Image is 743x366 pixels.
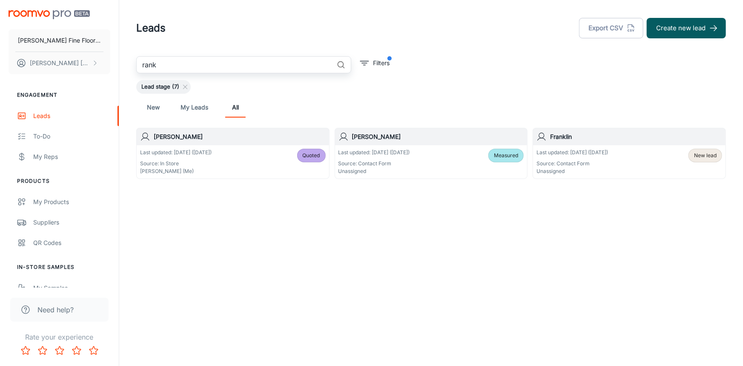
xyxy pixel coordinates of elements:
[9,29,110,52] button: [PERSON_NAME] Fine Floors, Inc
[33,111,110,121] div: Leads
[140,149,212,156] p: Last updated: [DATE] ([DATE])
[335,128,528,179] a: [PERSON_NAME]Last updated: [DATE] ([DATE])Source: Contact FormUnassignedMeasured
[494,152,518,159] span: Measured
[140,160,212,167] p: Source: In Store
[352,132,524,141] h6: [PERSON_NAME]
[536,160,608,167] p: Source: Contact Form
[339,167,410,175] p: Unassigned
[225,97,246,118] a: All
[536,167,608,175] p: Unassigned
[136,128,330,179] a: [PERSON_NAME]Last updated: [DATE] ([DATE])Source: In Store[PERSON_NAME] (Me)Quoted
[339,149,410,156] p: Last updated: [DATE] ([DATE])
[181,97,208,118] a: My Leads
[536,149,608,156] p: Last updated: [DATE] ([DATE])
[550,132,722,141] h6: Franklin
[18,36,101,45] p: [PERSON_NAME] Fine Floors, Inc
[33,152,110,161] div: My Reps
[33,197,110,207] div: My Products
[9,52,110,74] button: [PERSON_NAME] [PERSON_NAME]
[140,167,212,175] p: [PERSON_NAME] (Me)
[358,56,392,70] button: filter
[136,56,333,73] input: Search
[136,80,191,94] div: Lead stage (7)
[303,152,320,159] span: Quoted
[533,128,726,179] a: FranklinLast updated: [DATE] ([DATE])Source: Contact FormUnassignedNew lead
[647,18,726,38] button: Create new lead
[33,218,110,227] div: Suppliers
[339,160,410,167] p: Source: Contact Form
[579,18,643,38] button: Export CSV
[136,20,166,36] h1: Leads
[9,10,90,19] img: Roomvo PRO Beta
[154,132,326,141] h6: [PERSON_NAME]
[136,83,184,91] span: Lead stage (7)
[33,132,110,141] div: To-do
[143,97,164,118] a: New
[373,58,390,68] p: Filters
[33,238,110,248] div: QR Codes
[694,152,717,159] span: New lead
[30,58,90,68] p: [PERSON_NAME] [PERSON_NAME]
